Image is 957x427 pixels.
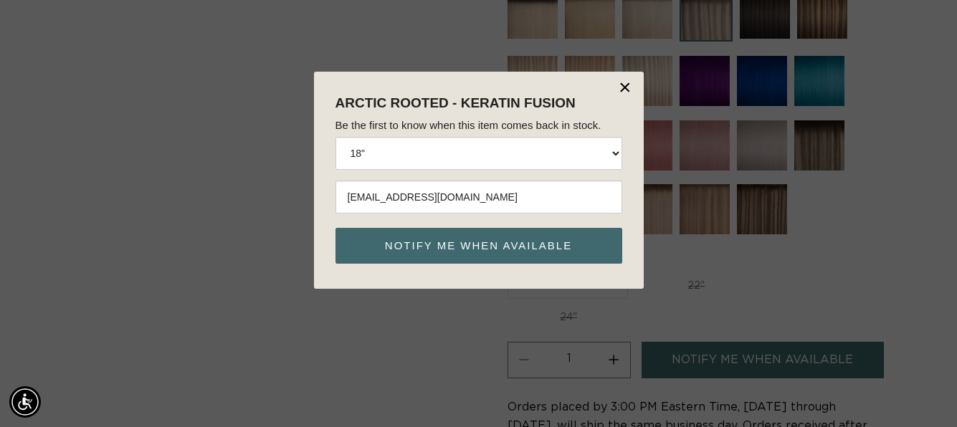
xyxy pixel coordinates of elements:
[335,117,622,134] p: Be the first to know when this item comes back in stock.
[335,228,622,264] button: Notify me when available
[335,93,622,114] h3: Arctic Rooted - Keratin Fusion
[335,181,622,214] input: Email
[885,358,957,427] iframe: Chat Widget
[9,386,41,418] div: Accessibility Menu
[619,77,633,98] button: ×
